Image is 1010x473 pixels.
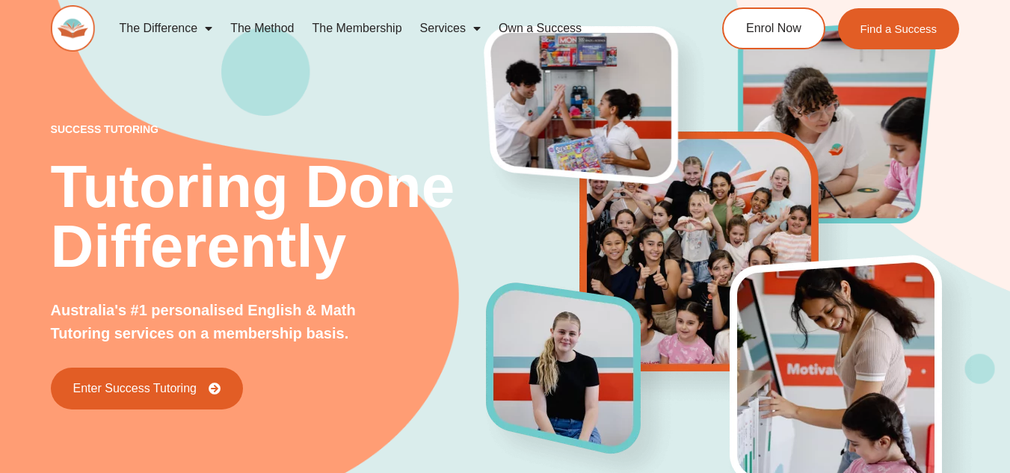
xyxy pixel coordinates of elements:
nav: Menu [110,11,670,46]
a: Enrol Now [722,7,825,49]
a: The Method [221,11,303,46]
a: Enter Success Tutoring [51,368,243,409]
p: Australia's #1 personalised English & Math Tutoring services on a membership basis. [51,299,369,345]
a: Services [411,11,490,46]
p: success tutoring [51,124,487,135]
h2: Tutoring Done Differently [51,157,487,276]
a: Find a Success [838,8,960,49]
span: Enrol Now [746,22,801,34]
a: Own a Success [490,11,591,46]
span: Find a Success [860,23,937,34]
a: The Difference [110,11,221,46]
a: The Membership [304,11,411,46]
span: Enter Success Tutoring [73,383,197,395]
